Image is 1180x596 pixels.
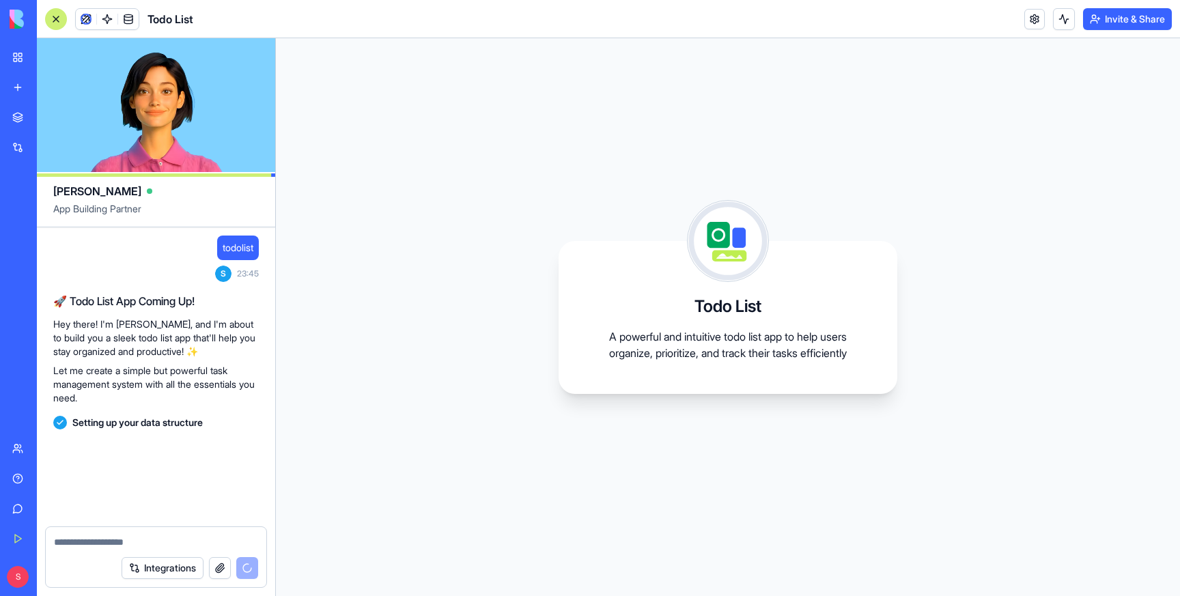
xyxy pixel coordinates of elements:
span: S [215,266,231,282]
p: Hey there! I'm [PERSON_NAME], and I'm about to build you a sleek todo list app that'll help you s... [53,317,259,358]
button: Integrations [122,557,203,579]
h3: Todo List [694,296,761,317]
span: Setting up your data structure [72,416,203,429]
p: Let me create a simple but powerful task management system with all the essentials you need. [53,364,259,405]
span: 23:45 [237,268,259,279]
button: Invite & Share [1083,8,1172,30]
span: S [7,566,29,588]
h2: 🚀 Todo List App Coming Up! [53,293,259,309]
span: Todo List [147,11,193,27]
span: [PERSON_NAME] [53,183,141,199]
span: todolist [223,241,253,255]
span: App Building Partner [53,202,259,227]
p: A powerful and intuitive todo list app to help users organize, prioritize, and track their tasks ... [591,328,865,361]
img: logo [10,10,94,29]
